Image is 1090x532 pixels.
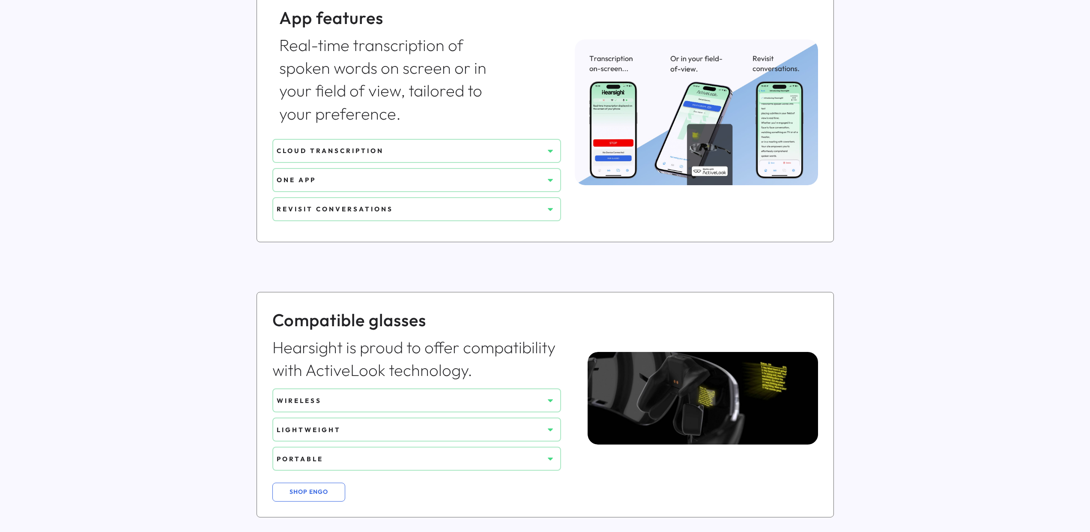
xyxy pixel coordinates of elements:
div: App features [279,6,505,30]
div: ONE APP [277,175,544,184]
button: SHOP ENGO [272,483,345,502]
div: Hearsight is proud to offer compatibility with ActiveLook technology. [272,336,561,382]
img: ActiveLook glasses display preview [588,352,894,444]
div: CLOUD TRANSCRIPTION [277,146,544,155]
div: LIGHTWEIGHT [277,425,544,434]
div: PORTABLE [277,454,544,463]
img: Hearsight app preview screens [575,39,818,185]
div: WIRELESS [277,396,544,405]
div: Real-time transcription of spoken words on screen or in your field of view, tailored to your pref... [279,34,505,125]
div: REVISIT CONVERSATIONS [277,204,544,213]
div: Compatible glasses [272,308,561,332]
